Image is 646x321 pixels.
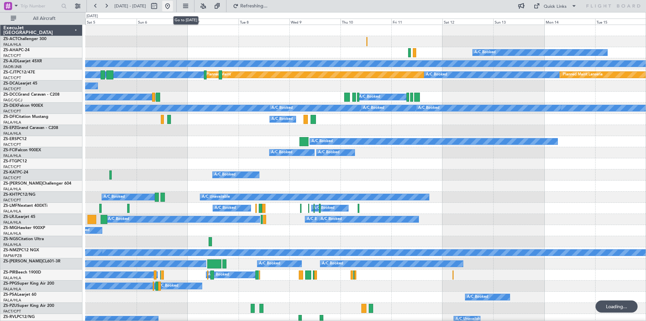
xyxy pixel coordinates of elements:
a: ZS-[PERSON_NAME]CL601-3R [3,259,61,263]
div: Wed 9 [289,19,340,25]
div: A/C Booked [108,214,129,224]
div: A/C Booked [321,214,342,224]
span: ZS-PSA [3,293,17,297]
div: A/C Booked [474,47,496,58]
span: ZS-NGS [3,237,18,241]
a: ZS-LMFNextant 400XTi [3,204,47,208]
span: ZS-ERS [3,137,17,141]
div: Planned Maint [206,70,231,80]
div: Mon 7 [187,19,239,25]
span: Refreshing... [240,4,268,8]
div: Thu 10 [340,19,392,25]
a: FALA/HLA [3,298,21,303]
div: A/C Booked [215,203,236,213]
div: Go to [DATE] [173,16,199,25]
span: ZS-DCC [3,93,18,97]
input: Trip Number [21,1,59,11]
button: All Aircraft [7,13,73,24]
a: FALA/HLA [3,42,21,47]
a: ZS-DCALearjet 45 [3,82,37,86]
div: A/C Booked [313,203,334,213]
span: ZS-AHA [3,48,19,52]
div: Tue 8 [239,19,290,25]
span: ZS-PIR [3,270,15,275]
button: Quick Links [530,1,580,11]
a: ZS-LRJLearjet 45 [3,215,35,219]
a: ZS-RVLPC12/NG [3,315,35,319]
a: FALA/HLA [3,220,21,225]
span: ZS-KAT [3,170,17,174]
span: ZS-DEX [3,104,17,108]
div: A/C Booked [359,92,380,102]
span: ZS-LMF [3,204,17,208]
a: ZS-DEXFalcon 900EX [3,104,43,108]
span: ZS-PZU [3,304,17,308]
div: A/C Booked [272,114,293,124]
a: ZS-ERSPC12 [3,137,27,141]
span: ZS-LRJ [3,215,16,219]
div: A/C Booked [104,192,125,202]
a: ZS-PIRBeech 1900D [3,270,41,275]
a: ZS-PZUSuper King Air 200 [3,304,54,308]
div: Loading... [596,300,638,313]
a: FALA/HLA [3,120,21,125]
div: A/C Booked [426,70,447,80]
a: FACT/CPT [3,198,21,203]
span: ZS-DFI [3,115,16,119]
span: ZS-CJT [3,70,16,74]
div: A/C Booked [208,270,229,280]
a: FALA/HLA [3,131,21,136]
div: A/C Booked [467,292,488,302]
button: Refreshing... [230,1,270,11]
a: FACT/CPT [3,309,21,314]
div: A/C Booked [322,259,343,269]
div: A/C Booked [259,259,280,269]
span: ZS-PPG [3,282,17,286]
a: FACT/CPT [3,142,21,147]
span: ZS-[PERSON_NAME] [3,259,42,263]
a: FACT/CPT [3,75,21,81]
span: ZS-NMZ [3,248,19,252]
a: FAOR/JNB [3,64,22,69]
span: ZS-DCA [3,82,18,86]
div: Sat 12 [442,19,494,25]
a: FALA/HLA [3,187,21,192]
a: ZS-AHAPC-24 [3,48,30,52]
a: ZS-FCIFalcon 900EX [3,148,41,152]
div: Quick Links [544,3,567,10]
div: Fri 11 [391,19,442,25]
div: A/C Booked [214,170,236,180]
div: A/C Unavailable [202,192,230,202]
div: Mon 14 [544,19,596,25]
a: FALA/HLA [3,242,21,247]
span: ZS-KHT [3,193,17,197]
a: FACT/CPT [3,164,21,169]
div: A/C Booked [157,281,178,291]
span: ZS-MIG [3,226,17,230]
a: ZS-PSALearjet 60 [3,293,36,297]
div: Planned Maint Lanseria [563,70,603,80]
span: ZS-FTG [3,159,17,163]
div: Sun 13 [493,19,544,25]
div: Sun 6 [137,19,188,25]
a: ZS-[PERSON_NAME]Challenger 604 [3,182,71,186]
span: ZS-EPZ [3,126,16,130]
a: ZS-DFICitation Mustang [3,115,48,119]
a: FACT/CPT [3,87,21,92]
div: A/C Booked [312,136,333,147]
span: ZS-RVL [3,315,17,319]
a: FAPM/PZB [3,253,22,258]
a: FACT/CPT [3,53,21,58]
a: FALA/HLA [3,153,21,158]
div: A/C Booked [271,148,292,158]
a: ZS-KHTPC12/NG [3,193,35,197]
a: FACT/CPT [3,175,21,181]
a: FALA/HLA [3,276,21,281]
a: ZS-EPZGrand Caravan - C208 [3,126,58,130]
a: FALA/HLA [3,231,21,236]
a: FAGC/GCJ [3,98,22,103]
a: FACT/CPT [3,109,21,114]
a: ZS-MIGHawker 900XP [3,226,45,230]
span: ZS-AJD [3,59,17,63]
div: A/C Booked [418,103,439,113]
